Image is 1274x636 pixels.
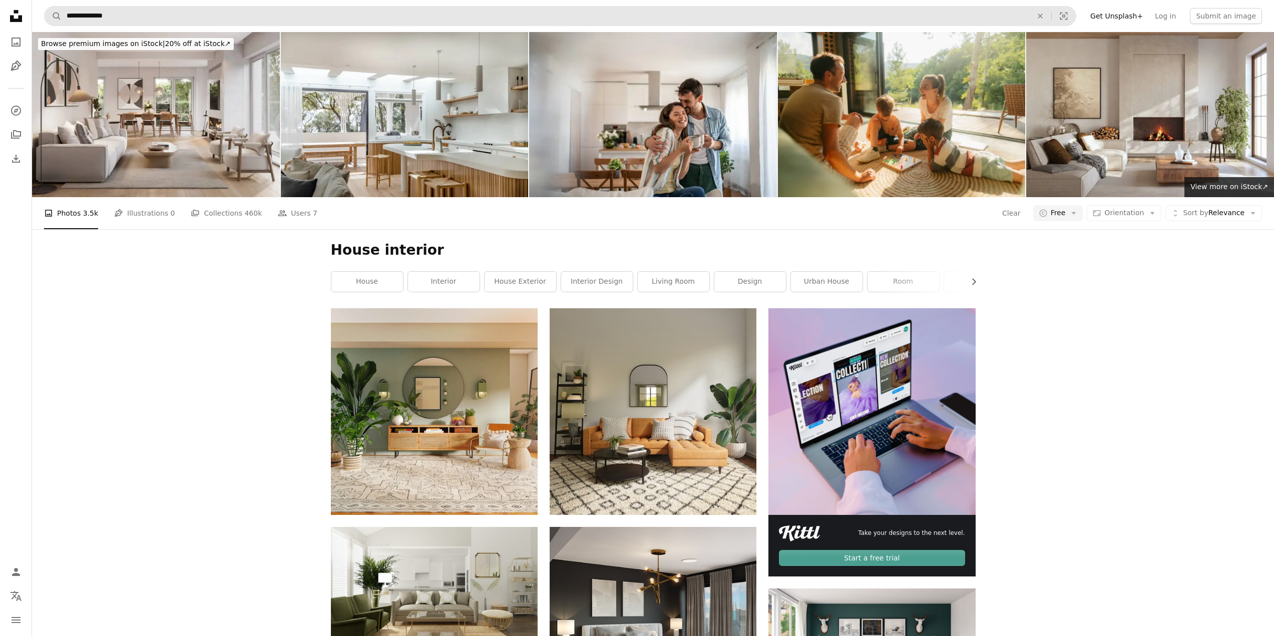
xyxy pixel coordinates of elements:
img: Playing board games together [778,32,1026,197]
div: Start a free trial [779,550,965,566]
a: home [944,272,1016,292]
span: View more on iStock ↗ [1190,183,1268,191]
a: Users 7 [278,197,317,229]
span: 20% off at iStock ↗ [41,40,231,48]
button: Clear [1029,7,1051,26]
span: Take your designs to the next level. [858,529,965,537]
a: interior design [561,272,633,292]
a: urban house [791,272,863,292]
button: Language [6,586,26,606]
a: Explore [6,101,26,121]
a: brown wooden table with chairs [331,407,538,416]
a: design [714,272,786,292]
span: 460k [244,208,262,219]
h1: House interior [331,241,976,259]
a: Collections [6,125,26,145]
img: brown wooden bed frame with white and brown bed linen [550,308,756,515]
button: Submit an image [1190,8,1262,24]
a: house [331,272,403,292]
a: living room [638,272,709,292]
a: View more on iStock↗ [1184,177,1274,197]
a: house exterior [485,272,556,292]
button: Clear [1002,205,1021,221]
a: Log in / Sign up [6,562,26,582]
span: 7 [313,208,317,219]
img: brown wooden table with chairs [331,308,538,515]
img: Home Lifestyle/Interior [281,32,529,197]
img: 3d render of a contemporary living room interior [32,32,280,197]
span: Orientation [1104,209,1144,217]
button: Search Unsplash [45,7,62,26]
a: Photos [6,32,26,52]
img: Minimalist living room interior with modern fireplace. Interior mockup, 3d render [1026,32,1274,197]
a: Illustrations 0 [114,197,175,229]
a: Download History [6,149,26,169]
a: Take your designs to the next level.Start a free trial [768,308,975,576]
a: Illustrations [6,56,26,76]
a: room [868,272,939,292]
span: Browse premium images on iStock | [41,40,165,48]
a: Log in [1149,8,1182,24]
a: Browse premium images on iStock|20% off at iStock↗ [32,32,240,56]
button: Menu [6,610,26,630]
a: Collections 460k [191,197,262,229]
a: Home — Unsplash [6,6,26,28]
img: file-1719664968387-83d5a3f4d758image [768,308,975,515]
form: Find visuals sitewide [44,6,1076,26]
button: Visual search [1052,7,1076,26]
button: Free [1033,205,1083,221]
span: 0 [171,208,175,219]
a: brown wooden bed frame with white and brown bed linen [550,407,756,416]
a: interior [408,272,480,292]
span: Relevance [1183,208,1244,218]
img: Young couple drinking morning coffee enjoying the weekend in their new apartment [529,32,777,197]
button: Sort byRelevance [1165,205,1262,221]
a: gray and white sofa set [331,580,538,589]
button: Orientation [1087,205,1161,221]
img: file-1711049718225-ad48364186d3image [779,525,820,541]
button: scroll list to the right [965,272,976,292]
span: Sort by [1183,209,1208,217]
a: Get Unsplash+ [1084,8,1149,24]
a: white and gray floral sofa set [550,625,756,634]
span: Free [1051,208,1066,218]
